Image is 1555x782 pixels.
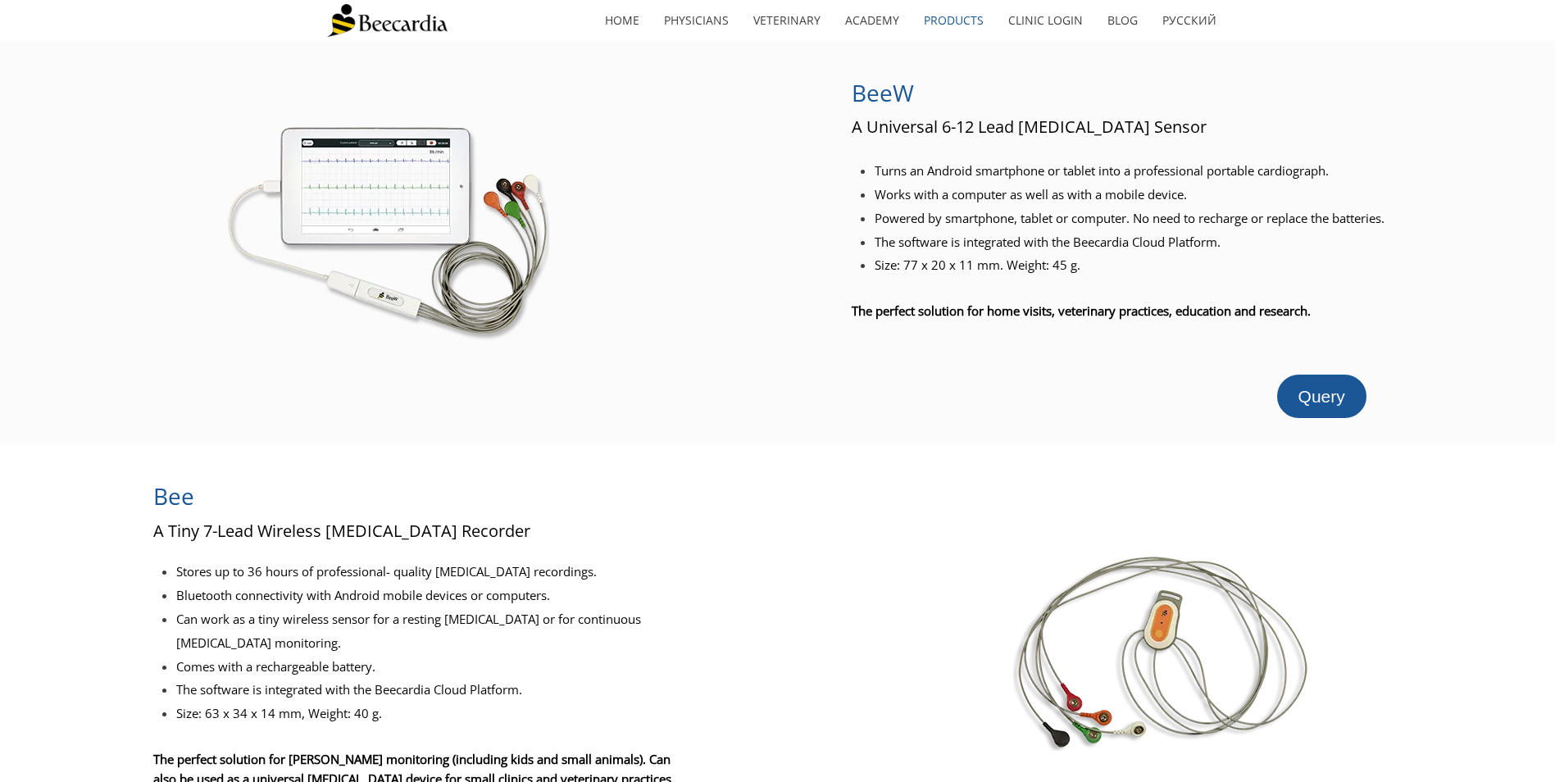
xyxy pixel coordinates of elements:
span: The software is integrated with the Beecardia Cloud Platform. [176,681,522,698]
span: A Universal 6-12 Lead [MEDICAL_DATA] Sensor [852,116,1207,138]
a: Blog [1095,2,1150,39]
a: Query [1277,375,1366,418]
span: Comes with a rechargeable battery. [176,658,375,675]
span: Bluetooth connectivity with Android mobile devices or computers. [176,587,550,603]
span: Query [1298,387,1345,406]
a: Clinic Login [996,2,1095,39]
span: Stores up to 36 hours of professional- quality [MEDICAL_DATA] recordings. [176,563,597,580]
a: Veterinary [741,2,833,39]
span: Size: 63 x 34 x 14 mm, Weight: 40 g. [176,705,382,721]
a: Physicians [652,2,741,39]
span: BeeW [852,77,914,108]
span: Bee [153,480,194,511]
a: home [593,2,652,39]
a: Русский [1150,2,1229,39]
span: A Tiny 7-Lead Wireless [MEDICAL_DATA] Recorder [153,520,530,542]
span: Turns an Android smartphone or tablet into a professional portable cardiograph. [875,162,1329,179]
a: Products [912,2,996,39]
span: Works with a computer as well as with a mobile device. [875,186,1187,202]
img: Beecardia [327,4,448,37]
span: Powered by smartphone, tablet or computer. No need to recharge or replace the batteries. [875,210,1384,226]
span: Can work as a tiny wireless sensor for a resting [MEDICAL_DATA] or for continuous [MEDICAL_DATA] ... [176,611,641,651]
a: Academy [833,2,912,39]
span: Size: 77 x 20 x 11 mm. Weight: 45 g. [875,257,1080,273]
span: The perfect solution for home visits, veterinary practices, education and research. [852,302,1311,319]
span: The software is integrated with the Beecardia Cloud Platform. [875,234,1221,250]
